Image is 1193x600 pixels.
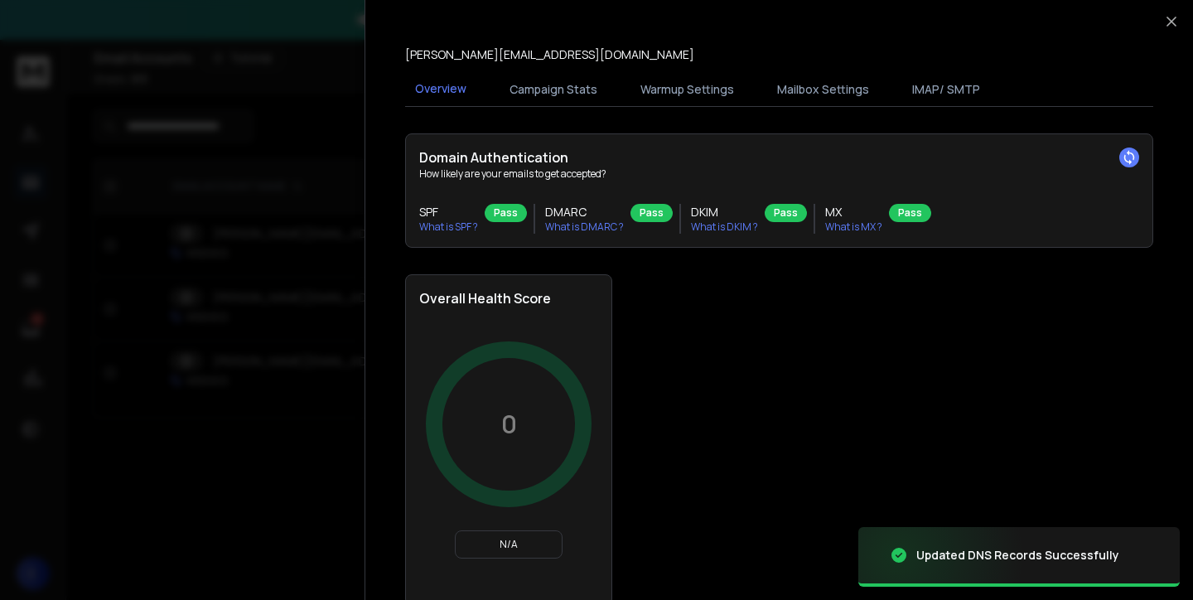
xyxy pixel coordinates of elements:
p: What is MX ? [825,220,882,234]
h2: Overall Health Score [419,288,598,308]
p: What is DKIM ? [691,220,758,234]
div: Pass [765,204,807,222]
p: 0 [501,409,517,439]
button: Campaign Stats [500,71,607,108]
h3: SPF [419,204,478,220]
button: IMAP/ SMTP [902,71,990,108]
div: Updated DNS Records Successfully [916,547,1119,564]
div: Pass [889,204,931,222]
h3: DMARC [545,204,624,220]
h3: DKIM [691,204,758,220]
button: Mailbox Settings [767,71,879,108]
div: Pass [630,204,673,222]
p: [PERSON_NAME][EMAIL_ADDRESS][DOMAIN_NAME] [405,46,694,63]
h3: MX [825,204,882,220]
button: Warmup Settings [630,71,744,108]
p: How likely are your emails to get accepted? [419,167,1139,181]
p: What is SPF ? [419,220,478,234]
button: Overview [405,70,476,109]
p: N/A [462,538,555,551]
h2: Domain Authentication [419,148,1139,167]
p: What is DMARC ? [545,220,624,234]
div: Pass [485,204,527,222]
